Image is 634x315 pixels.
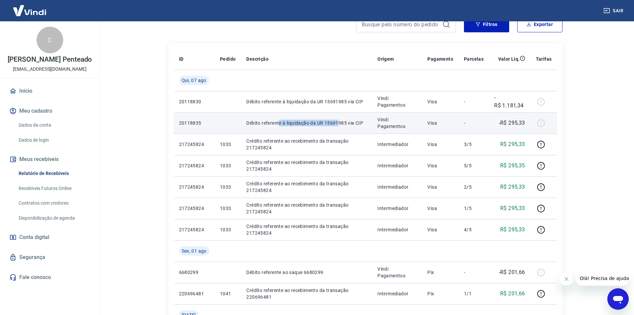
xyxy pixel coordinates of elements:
[179,226,209,233] p: 217245824
[246,159,367,172] p: Crédito referente ao recebimento da transação 217245824
[220,205,236,212] p: 1033
[464,205,484,212] p: 1/5
[220,226,236,233] p: 1033
[246,287,367,300] p: Crédito referente ao recebimento da transação 220696481
[377,116,417,130] p: Vindi Pagamentos
[246,180,367,194] p: Crédito referente ao recebimento da transação 217245824
[4,5,56,10] span: Olá! Precisa de ajuda?
[464,290,484,297] p: 1/1
[500,290,525,298] p: R$ 201,66
[179,98,209,105] p: 20118830
[464,98,484,105] p: -
[560,272,573,286] iframe: Fechar mensagem
[220,56,236,62] p: Pedido
[607,288,629,310] iframe: Botão para abrir a janela de mensagens
[377,162,417,169] p: Intermediador
[500,204,525,212] p: R$ 295,33
[464,16,509,32] button: Filtros
[37,27,63,53] div: C
[220,290,236,297] p: 1041
[220,184,236,190] p: 1033
[220,162,236,169] p: 1033
[464,56,484,62] p: Parcelas
[8,104,92,118] button: Meu cadastro
[179,290,209,297] p: 220696481
[602,5,626,17] button: Sair
[464,141,484,148] p: 3/5
[377,266,417,279] p: Vindi Pagamentos
[16,133,92,147] a: Dados de login
[427,226,453,233] p: Visa
[8,84,92,98] a: Início
[179,56,184,62] p: ID
[427,269,453,276] p: Pix
[377,141,417,148] p: Intermediador
[427,120,453,126] p: Visa
[8,56,92,63] p: [PERSON_NAME] Penteado
[536,56,552,62] p: Tarifas
[377,290,417,297] p: Intermediador
[464,226,484,233] p: 4/5
[500,140,525,148] p: R$ 295,33
[500,226,525,234] p: R$ 295,33
[362,19,440,29] input: Busque pelo número do pedido
[246,202,367,215] p: Crédito referente ao recebimento da transação 217245824
[246,138,367,151] p: Crédito referente ao recebimento da transação 217245824
[13,66,87,73] p: [EMAIL_ADDRESS][DOMAIN_NAME]
[427,162,453,169] p: Visa
[427,141,453,148] p: Visa
[464,269,484,276] p: -
[16,167,92,180] a: Relatório de Recebíveis
[16,182,92,195] a: Recebíveis Futuros Online
[179,205,209,212] p: 217245824
[464,162,484,169] p: 5/5
[16,196,92,210] a: Contratos com credores
[16,211,92,225] a: Disponibilização de agenda
[246,223,367,236] p: Crédito referente ao recebimento da transação 217245824
[517,16,562,32] button: Exportar
[499,119,525,127] p: -R$ 295,33
[16,118,92,132] a: Dados da conta
[8,250,92,265] a: Segurança
[8,230,92,245] a: Conta digital
[8,152,92,167] button: Meus recebíveis
[464,184,484,190] p: 2/5
[179,120,209,126] p: 20118835
[246,120,367,126] p: Débito referente à liquidação da UR 15691985 via CIP
[246,269,367,276] p: Débito referente ao saque 6680299
[500,183,525,191] p: R$ 295,33
[427,98,453,105] p: Visa
[377,226,417,233] p: Intermediador
[182,77,206,84] span: Qui, 07 ago
[246,98,367,105] p: Débito referente à liquidação da UR 15691985 via CIP
[179,162,209,169] p: 217245824
[179,184,209,190] p: 217245824
[377,184,417,190] p: Intermediador
[8,0,51,21] img: Vindi
[499,268,525,276] p: -R$ 201,66
[246,56,269,62] p: Descrição
[500,162,525,170] p: R$ 295,35
[498,56,520,62] p: Valor Líq.
[220,141,236,148] p: 1033
[377,205,417,212] p: Intermediador
[179,269,209,276] p: 6680299
[19,233,49,242] span: Conta digital
[464,120,484,126] p: -
[576,271,629,286] iframe: Mensagem da empresa
[494,94,525,110] p: -R$ 1.181,34
[377,95,417,108] p: Vindi Pagamentos
[182,248,207,254] span: Sex, 01 ago
[427,56,453,62] p: Pagamento
[377,56,394,62] p: Origem
[427,184,453,190] p: Visa
[427,205,453,212] p: Visa
[427,290,453,297] p: Pix
[8,270,92,285] a: Fale conosco
[179,141,209,148] p: 217245824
